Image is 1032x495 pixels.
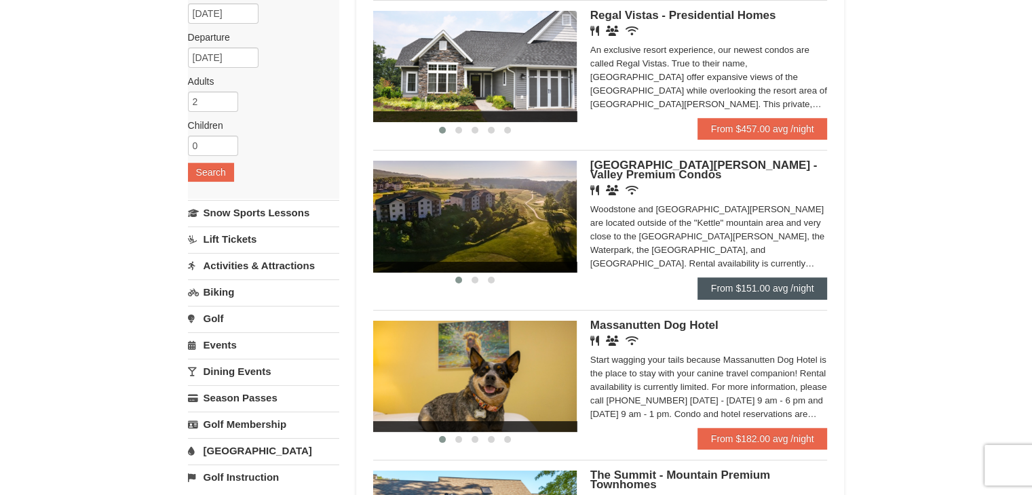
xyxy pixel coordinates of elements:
[188,163,234,182] button: Search
[590,159,818,181] span: [GEOGRAPHIC_DATA][PERSON_NAME] - Valley Premium Condos
[590,185,599,195] i: Restaurant
[188,119,329,132] label: Children
[590,203,828,271] div: Woodstone and [GEOGRAPHIC_DATA][PERSON_NAME] are located outside of the "Kettle" mountain area an...
[188,385,339,410] a: Season Passes
[188,200,339,225] a: Snow Sports Lessons
[697,277,828,299] a: From $151.00 avg /night
[590,43,828,111] div: An exclusive resort experience, our newest condos are called Regal Vistas. True to their name, [G...
[188,226,339,252] a: Lift Tickets
[697,118,828,140] a: From $457.00 avg /night
[188,412,339,437] a: Golf Membership
[626,185,638,195] i: Wireless Internet (free)
[188,332,339,357] a: Events
[626,336,638,346] i: Wireless Internet (free)
[188,438,339,463] a: [GEOGRAPHIC_DATA]
[590,336,599,346] i: Restaurant
[590,319,719,332] span: Massanutten Dog Hotel
[606,336,619,346] i: Banquet Facilities
[590,353,828,421] div: Start wagging your tails because Massanutten Dog Hotel is the place to stay with your canine trav...
[188,359,339,384] a: Dining Events
[606,26,619,36] i: Banquet Facilities
[606,185,619,195] i: Banquet Facilities
[188,279,339,304] a: Biking
[590,469,770,491] span: The Summit - Mountain Premium Townhomes
[188,253,339,278] a: Activities & Attractions
[188,31,329,44] label: Departure
[188,75,329,88] label: Adults
[590,9,776,22] span: Regal Vistas - Presidential Homes
[626,26,638,36] i: Wireless Internet (free)
[590,26,599,36] i: Restaurant
[188,464,339,490] a: Golf Instruction
[697,428,828,450] a: From $182.00 avg /night
[188,306,339,331] a: Golf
